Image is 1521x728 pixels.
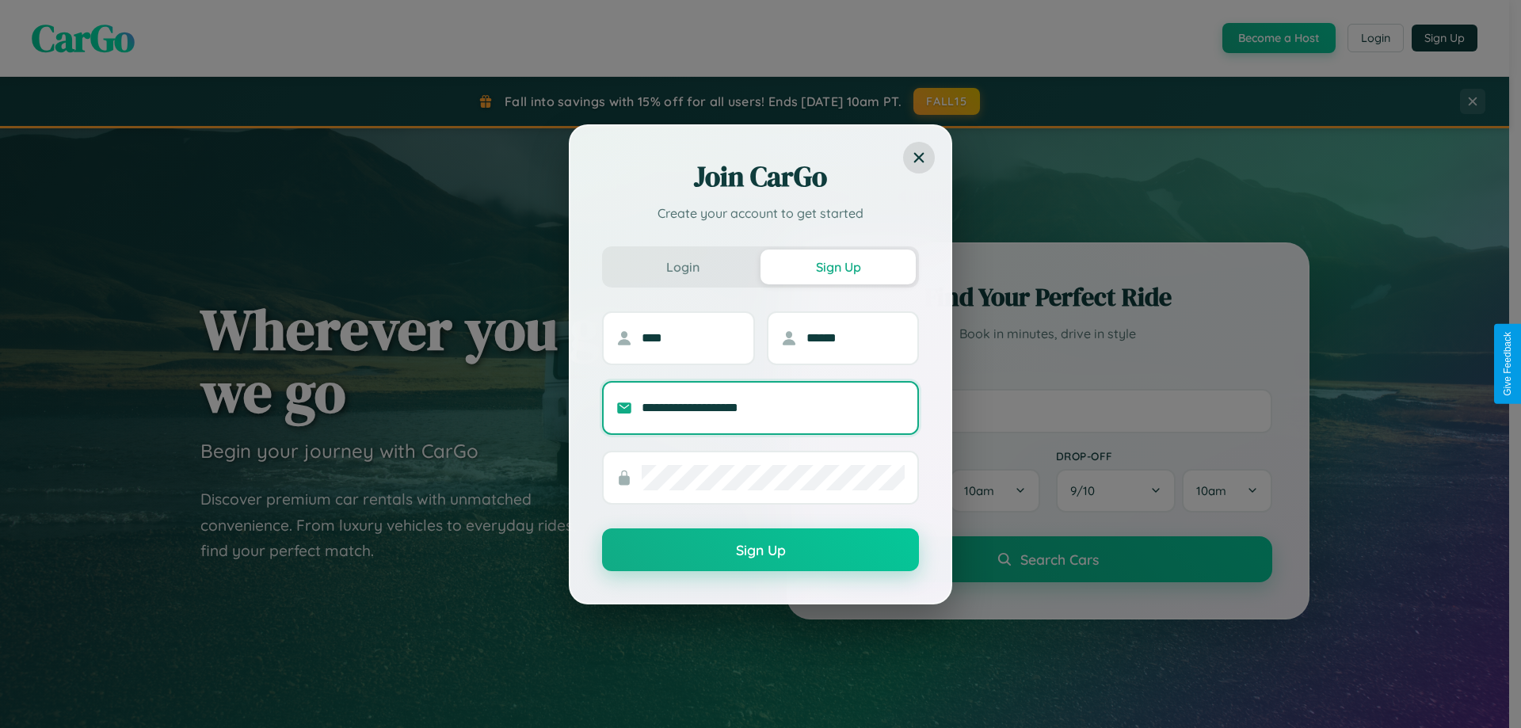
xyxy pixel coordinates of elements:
button: Sign Up [760,250,916,284]
p: Create your account to get started [602,204,919,223]
h2: Join CarGo [602,158,919,196]
div: Give Feedback [1502,332,1513,396]
button: Sign Up [602,528,919,571]
button: Login [605,250,760,284]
